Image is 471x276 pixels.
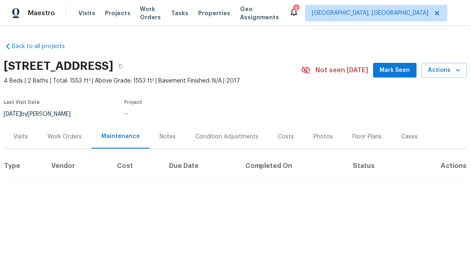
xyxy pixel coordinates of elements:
[78,9,95,17] span: Visits
[4,62,113,70] h2: [STREET_ADDRESS]
[140,5,161,21] span: Work Orders
[48,133,82,141] div: Work Orders
[101,132,140,140] div: Maintenance
[4,112,21,117] span: [DATE]
[160,133,176,141] div: Notes
[353,133,382,141] div: Floor Plans
[428,65,461,76] span: Actions
[422,63,467,78] button: Actions
[278,133,294,141] div: Costs
[4,42,82,51] a: Back to all projects
[4,100,40,105] span: Last Visit Date
[316,66,368,74] span: Not seen [DATE]
[124,110,282,115] div: ...
[45,154,111,177] th: Vendor
[373,63,417,78] button: Mark Seen
[240,5,279,21] span: Geo Assignments
[195,133,258,141] div: Condition Adjustments
[312,9,429,17] span: [GEOGRAPHIC_DATA], [GEOGRAPHIC_DATA]
[4,110,80,120] div: by [PERSON_NAME]
[14,133,28,141] div: Visits
[198,9,230,17] span: Properties
[239,154,346,177] th: Completed On
[293,5,299,13] div: 1
[4,154,45,177] th: Type
[111,154,163,177] th: Cost
[314,133,333,141] div: Photos
[105,9,130,17] span: Projects
[4,77,301,85] span: 4 Beds | 2 Baths | Total: 1553 ft² | Above Grade: 1553 ft² | Basement Finished: N/A | 2017
[28,9,55,17] span: Maestro
[380,65,410,76] span: Mark Seen
[409,154,467,177] th: Actions
[113,59,128,74] button: Copy Address
[162,154,239,177] th: Due Date
[124,100,142,105] span: Project
[171,10,188,16] span: Tasks
[346,154,409,177] th: Status
[402,133,418,141] div: Cases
